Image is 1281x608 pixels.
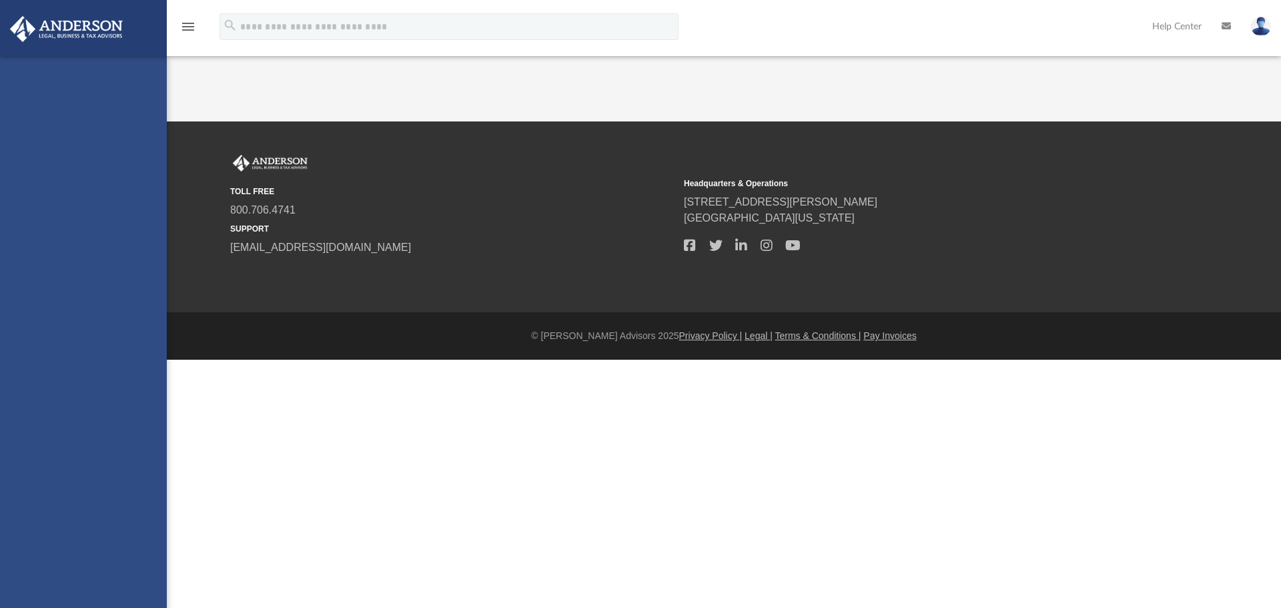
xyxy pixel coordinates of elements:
a: Pay Invoices [863,330,916,341]
img: Anderson Advisors Platinum Portal [230,155,310,172]
a: Terms & Conditions | [775,330,861,341]
a: Privacy Policy | [679,330,743,341]
img: User Pic [1251,17,1271,36]
i: search [223,18,238,33]
small: Headquarters & Operations [684,178,1128,190]
small: SUPPORT [230,223,675,235]
a: [EMAIL_ADDRESS][DOMAIN_NAME] [230,242,411,253]
div: © [PERSON_NAME] Advisors 2025 [167,329,1281,343]
a: [STREET_ADDRESS][PERSON_NAME] [684,196,877,208]
a: menu [180,25,196,35]
img: Anderson Advisors Platinum Portal [6,16,127,42]
i: menu [180,19,196,35]
a: Legal | [745,330,773,341]
a: 800.706.4741 [230,204,296,216]
small: TOLL FREE [230,186,675,198]
a: [GEOGRAPHIC_DATA][US_STATE] [684,212,855,224]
